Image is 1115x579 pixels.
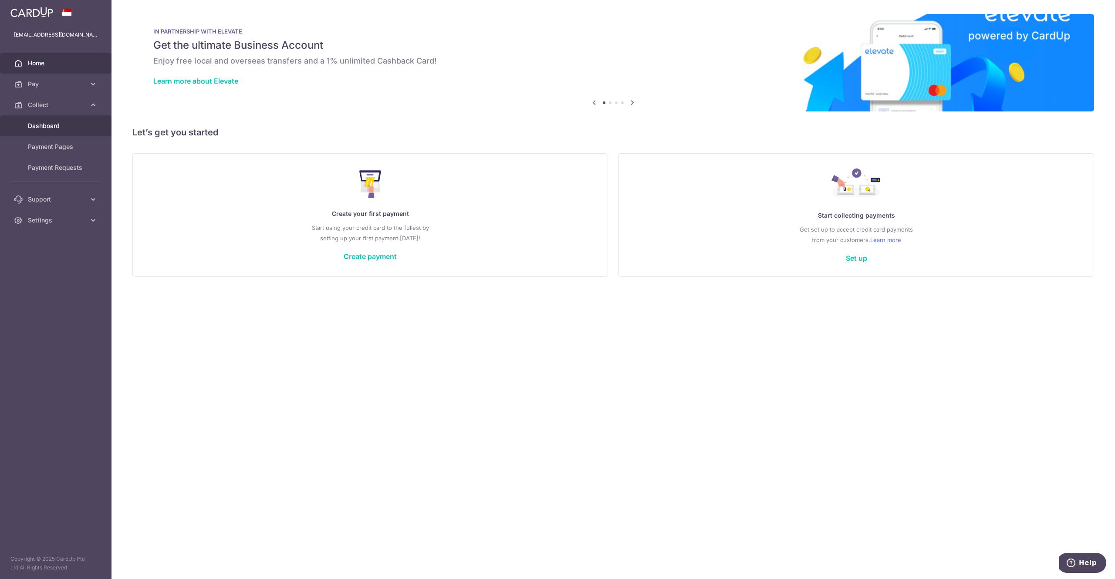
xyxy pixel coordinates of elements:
span: Home [28,59,85,67]
p: [EMAIL_ADDRESS][DOMAIN_NAME] [14,30,98,39]
span: Pay [28,80,85,88]
a: Learn more about Elevate [153,77,238,85]
span: Payment Requests [28,163,85,172]
h6: Enjoy free local and overseas transfers and a 1% unlimited Cashback Card! [153,56,1073,66]
img: Collect Payment [831,168,881,200]
img: CardUp [10,7,53,17]
a: Learn more [870,235,901,245]
a: Set up [846,254,867,263]
a: Create payment [344,252,397,261]
p: Get set up to accept credit card payments from your customers. [636,224,1076,245]
h5: Let’s get you started [132,125,1094,139]
iframe: Opens a widget where you can find more information [1059,553,1106,575]
img: Make Payment [359,170,382,198]
span: Support [28,195,85,204]
span: Collect [28,101,85,109]
p: IN PARTNERSHIP WITH ELEVATE [153,28,1073,35]
span: Settings [28,216,85,225]
span: Payment Pages [28,142,85,151]
p: Create your first payment [150,209,590,219]
img: Renovation banner [132,14,1094,111]
h5: Get the ultimate Business Account [153,38,1073,52]
p: Start collecting payments [636,210,1076,221]
p: Start using your credit card to the fullest by setting up your first payment [DATE]! [150,222,590,243]
span: Dashboard [28,121,85,130]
